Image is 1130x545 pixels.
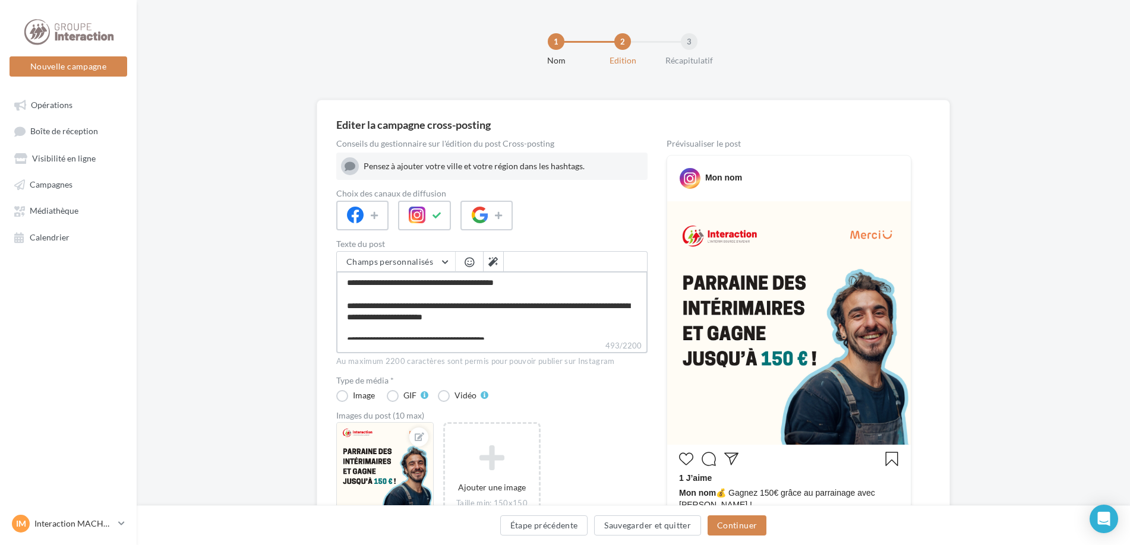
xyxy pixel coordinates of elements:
span: Champs personnalisés [346,256,433,267]
div: Conseils du gestionnaire sur l'édition du post Cross-posting [336,140,648,148]
button: Continuer [708,515,766,536]
div: Editer la campagne cross-posting [336,119,491,130]
div: Edition [585,55,661,66]
div: Nom [518,55,594,66]
div: Image [353,391,375,400]
a: Campagnes [7,173,130,195]
span: Boîte de réception [30,126,98,137]
div: GIF [403,391,416,400]
label: Type de média * [336,376,648,385]
a: Médiathèque [7,199,130,221]
div: Récapitulatif [651,55,727,66]
div: Mon nom [705,172,742,183]
a: Calendrier [7,226,130,248]
div: 3 [681,33,697,50]
button: Nouvelle campagne [10,56,127,77]
div: 2 [614,33,631,50]
div: Pensez à ajouter votre ville et votre région dans les hashtags. [364,160,643,172]
span: Calendrier [30,232,70,242]
span: Visibilité en ligne [32,153,96,163]
div: Au maximum 2200 caractères sont permis pour pouvoir publier sur Instagram [336,356,648,367]
a: Boîte de réception [7,120,130,142]
label: 493/2200 [336,340,648,353]
svg: Partager la publication [724,452,738,466]
svg: Commenter [702,452,716,466]
button: Champs personnalisés [337,252,455,272]
a: Visibilité en ligne [7,147,130,169]
span: IM [16,518,26,530]
button: Sauvegarder et quitter [594,515,701,536]
svg: J’aime [679,452,693,466]
svg: Enregistrer [885,452,899,466]
label: Choix des canaux de diffusion [336,189,648,198]
a: Opérations [7,94,130,115]
span: Campagnes [30,179,72,189]
span: Médiathèque [30,206,78,216]
p: Interaction MACHECOUL [34,518,113,530]
div: Prévisualiser le post [667,140,911,148]
span: Opérations [31,100,72,110]
div: 1 J’aime [679,472,899,487]
span: Mon nom [679,488,716,498]
div: 1 [548,33,564,50]
div: Vidéo [454,391,476,400]
a: IM Interaction MACHECOUL [10,512,127,535]
div: Open Intercom Messenger [1090,505,1118,533]
div: Images du post (10 max) [336,411,648,420]
button: Étape précédente [500,515,588,536]
label: Texte du post [336,240,648,248]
